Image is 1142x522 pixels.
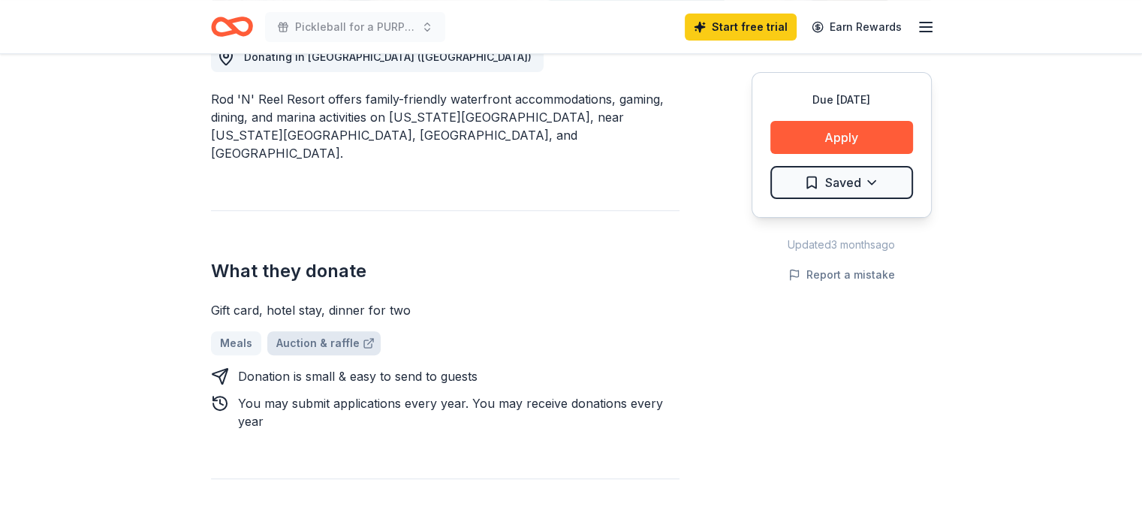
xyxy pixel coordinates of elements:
a: Earn Rewards [803,14,911,41]
span: Saved [825,173,861,192]
div: You may submit applications every year . You may receive donations every year [238,394,679,430]
h2: What they donate [211,259,679,283]
span: Pickleball for a PURPOSE [295,18,415,36]
button: Pickleball for a PURPOSE [265,12,445,42]
div: Due [DATE] [770,91,913,109]
button: Report a mistake [788,266,895,284]
button: Apply [770,121,913,154]
a: Meals [211,331,261,355]
a: Auction & raffle [267,331,381,355]
div: Gift card, hotel stay, dinner for two [211,301,679,319]
span: Donating in [GEOGRAPHIC_DATA] ([GEOGRAPHIC_DATA]) [244,50,532,63]
button: Saved [770,166,913,199]
div: Rod 'N' Reel Resort offers family-friendly waterfront accommodations, gaming, dining, and marina ... [211,90,679,162]
div: Donation is small & easy to send to guests [238,367,478,385]
a: Home [211,9,253,44]
a: Start free trial [685,14,797,41]
div: Updated 3 months ago [752,236,932,254]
